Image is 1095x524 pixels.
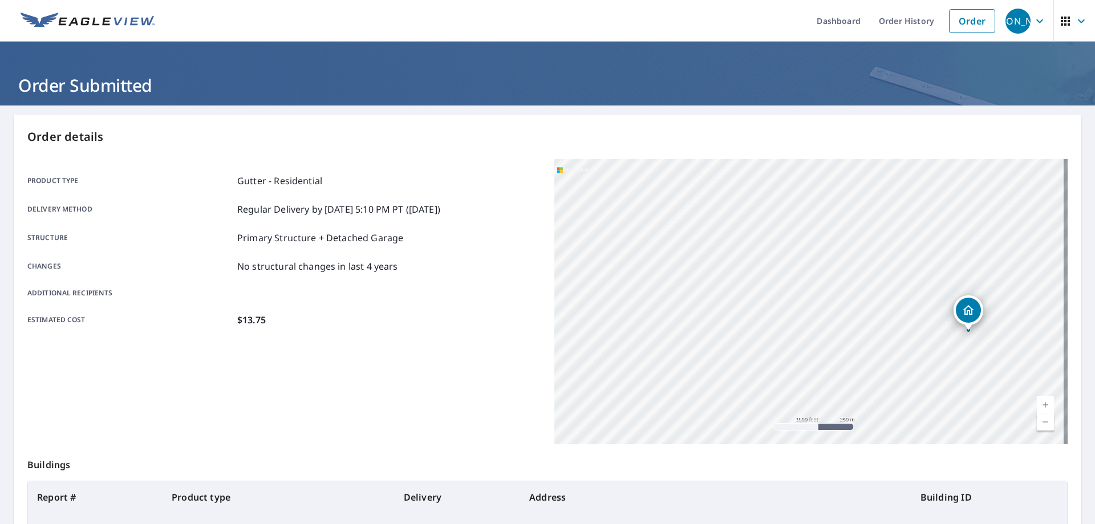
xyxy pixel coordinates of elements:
p: Order details [27,128,1068,145]
p: No structural changes in last 4 years [237,259,398,273]
th: Report # [28,481,163,513]
p: $13.75 [237,313,266,327]
p: Regular Delivery by [DATE] 5:10 PM PT ([DATE]) [237,202,440,216]
p: Structure [27,231,233,245]
a: Current Level 15, Zoom In [1037,396,1054,413]
th: Product type [163,481,395,513]
p: Buildings [27,444,1068,481]
th: Address [520,481,911,513]
a: Order [949,9,995,33]
a: Current Level 15, Zoom Out [1037,413,1054,430]
p: Product type [27,174,233,188]
p: Estimated cost [27,313,233,327]
h1: Order Submitted [14,74,1081,97]
div: Dropped pin, building 1, Residential property, 2344 W Mills Dr Orange, CA 92868 [954,295,983,331]
p: Gutter - Residential [237,174,322,188]
p: Primary Structure + Detached Garage [237,231,403,245]
p: Additional recipients [27,288,233,298]
p: Changes [27,259,233,273]
p: Delivery method [27,202,233,216]
img: EV Logo [21,13,155,30]
th: Building ID [911,481,1067,513]
div: [PERSON_NAME] [1005,9,1031,34]
th: Delivery [395,481,520,513]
